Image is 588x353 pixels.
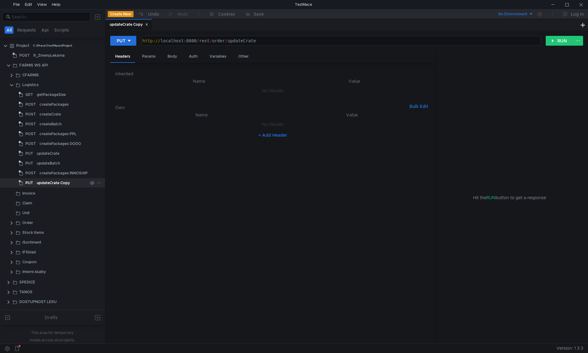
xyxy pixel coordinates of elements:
div: updateCrate [37,149,59,158]
div: PUT [117,37,126,44]
div: Cookies [218,10,235,18]
span: GET [25,90,33,99]
div: Order [22,218,33,227]
div: Stock items [22,228,44,237]
div: createPackages [40,100,69,109]
span: Version: 1.3.3 [556,344,583,353]
div: Drafts [45,314,58,321]
button: + Add Header [256,131,290,139]
div: Interni sluzby [22,267,46,276]
th: Value [278,111,426,119]
div: createPackages INNOSHIP [40,169,88,178]
span: POST [19,51,30,60]
div: Coupon [22,257,36,267]
span: PUT [25,149,33,158]
th: Name [125,111,278,119]
span: POST [25,129,36,139]
button: Requests [15,26,38,34]
div: Claim [22,199,32,208]
button: Create New [108,11,134,17]
div: updateCrate Copy [37,178,70,188]
nz-embed-empty: No Results [262,122,284,127]
div: Headers [110,51,135,63]
span: POST [25,110,36,119]
span: PUT [25,159,33,168]
button: All [5,26,13,34]
nz-embed-empty: No Results [262,88,284,93]
div: createCrate [40,110,61,119]
button: Undo [134,9,164,19]
div: R_ZmenyLekarna [33,51,65,60]
div: No Environment [498,11,527,17]
div: Unit [22,208,30,218]
div: createPackages DODO [40,139,81,148]
button: PUT [110,36,136,46]
span: PUT [25,178,33,188]
div: Other [233,51,254,62]
div: updateCrate Copy [110,21,148,28]
button: Api [40,26,51,34]
span: POST [25,169,36,178]
div: Logistics [22,80,39,89]
div: Auth [184,51,202,62]
div: Body [163,51,182,62]
div: Save [254,12,264,16]
button: No Environment [491,9,533,19]
div: getPackageSize [37,90,66,99]
button: Scripts [52,26,71,34]
th: Name [120,78,278,85]
div: iSortiment [22,238,41,247]
div: TANOS [19,287,32,297]
span: RUN [486,195,496,200]
h6: Own [115,104,407,111]
div: Log In [571,10,584,18]
span: POST [25,139,36,148]
div: Params [137,51,160,62]
div: CFARMIS [22,70,39,80]
th: Value [278,78,431,85]
div: C:\Prace\TestMace\Project [33,41,72,50]
div: FARMIS WS API [19,61,48,70]
div: Project [16,41,29,50]
div: iFSklad [22,248,36,257]
div: updateBatch [37,159,60,168]
div: Undo [148,10,159,18]
div: SPEDICE [19,278,35,287]
div: Variables [205,51,231,62]
input: Search... [12,13,87,20]
h6: Inherited [115,70,431,78]
div: Invoice [22,189,35,198]
button: RUN [546,36,573,46]
span: POST [25,100,36,109]
span: POST [25,120,36,129]
div: Redo [177,10,188,18]
div: DOSTUPNOST LEKU [19,297,57,306]
span: Hit the button to get a response [473,194,546,201]
div: createPackages PPL [40,129,77,139]
button: Bulk Edit [407,103,431,110]
div: createBatch [40,120,62,129]
button: Redo [164,9,192,19]
div: INNOSHIP [19,307,37,316]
